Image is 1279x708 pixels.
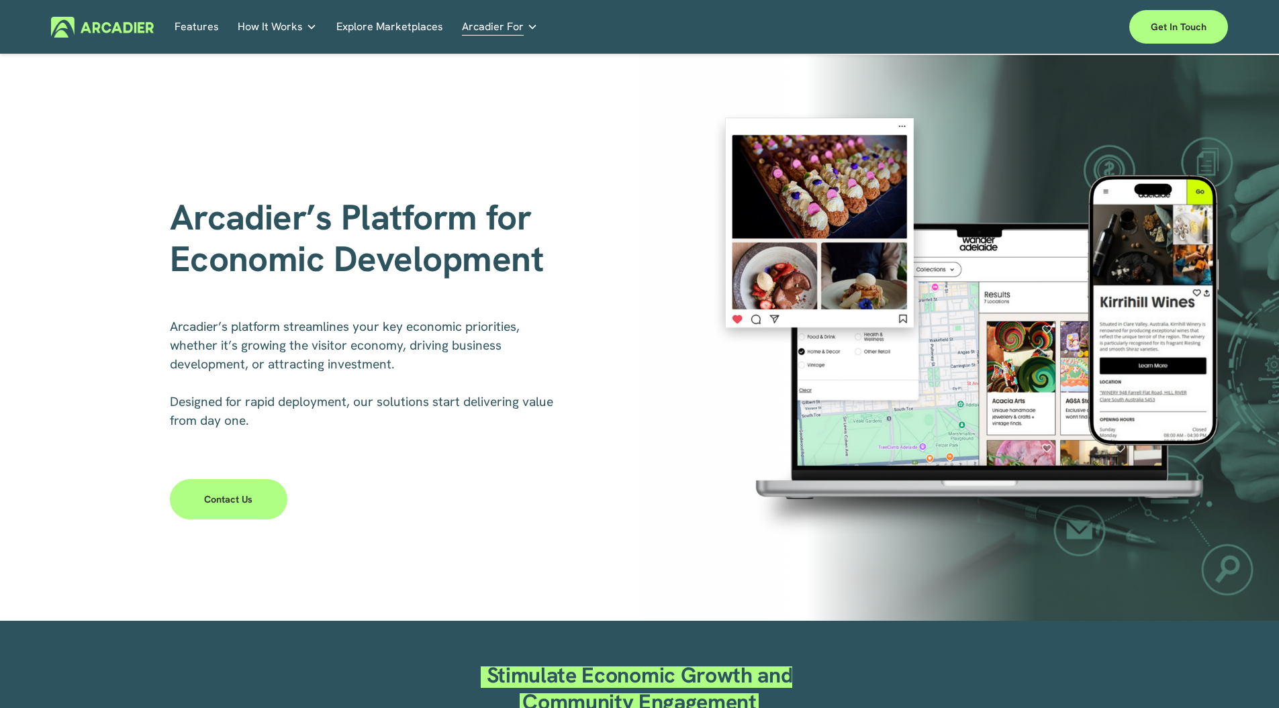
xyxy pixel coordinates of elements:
[170,317,561,430] p: Arcadier’s platform streamlines your key economic priorities, whether it’s growing the visitor ec...
[238,17,317,38] a: folder dropdown
[170,479,287,519] a: Contact Us
[51,17,154,38] img: Arcadier
[336,17,443,38] a: Explore Marketplaces
[487,661,793,689] span: Stimulate Economic Growth and
[462,17,524,36] span: Arcadier For
[238,17,303,36] span: How It Works
[462,17,538,38] a: folder dropdown
[170,194,543,282] span: Arcadier’s Platform for Economic Development
[175,17,219,38] a: Features
[1129,10,1228,44] a: Get in touch
[170,393,557,429] span: Designed for rapid deployment, our solutions start delivering value from day one.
